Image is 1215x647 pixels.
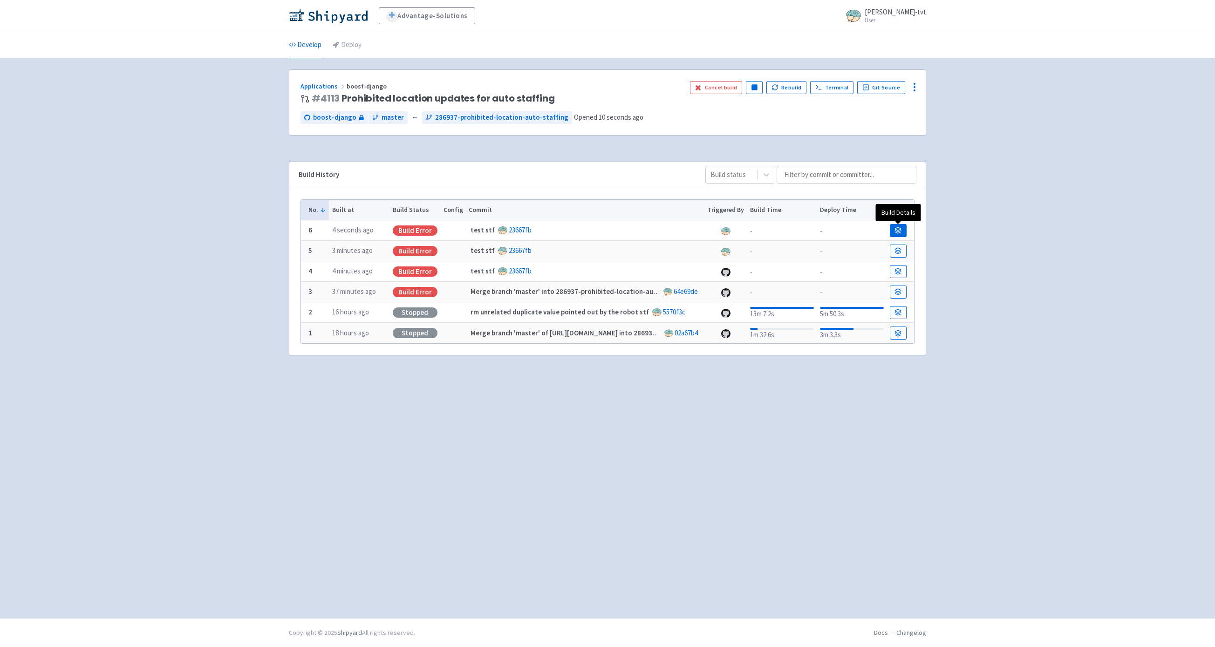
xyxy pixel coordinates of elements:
div: Build History [299,170,690,180]
div: Build Error [393,246,437,256]
time: 16 hours ago [332,307,369,316]
a: Deploy [333,32,362,58]
div: - [820,245,884,257]
th: Build Time [747,200,817,220]
button: Rebuild [766,81,806,94]
time: 18 hours ago [332,328,369,337]
a: Shipyard [337,628,362,637]
a: Build Details [890,327,907,340]
div: - [750,245,814,257]
b: 3 [308,287,312,296]
b: 2 [308,307,312,316]
a: Git Source [857,81,905,94]
span: Prohibited location updates for auto staffing [312,93,554,104]
th: Deploy Time [817,200,887,220]
a: Applications [300,82,347,90]
div: Build Error [393,225,437,236]
time: 10 seconds ago [599,113,643,122]
div: - [750,224,814,237]
img: Shipyard logo [289,8,368,23]
th: Build Status [389,200,440,220]
div: - [750,265,814,278]
a: master [369,111,408,124]
div: 3m 3.3s [820,326,884,341]
a: 64e69de [674,287,698,296]
strong: test stf [471,266,495,275]
div: Stopped [393,307,437,318]
span: ← [411,112,418,123]
a: Build Details [890,245,907,258]
span: boost-django [347,82,388,90]
a: Develop [289,32,321,58]
strong: rm unrelated duplicate value pointed out by the robot stf [471,307,649,316]
a: Build Details [890,224,907,237]
button: Cancel build [690,81,743,94]
a: Build Details [890,286,907,299]
input: Filter by commit or committer... [777,166,916,184]
strong: test stf [471,225,495,234]
th: Triggered By [705,200,747,220]
div: 5m 50.3s [820,305,884,320]
th: Config [440,200,466,220]
span: [PERSON_NAME]-tvt [865,7,926,16]
small: User [865,17,926,23]
div: Build Error [393,287,437,297]
time: 4 minutes ago [332,266,373,275]
th: Built at [329,200,389,220]
a: 5570f3c [663,307,685,316]
time: 37 minutes ago [332,287,376,296]
span: Opened [574,113,643,122]
button: Pause [746,81,763,94]
time: 3 minutes ago [332,246,373,255]
a: 286937-prohibited-location-auto-staffing [422,111,572,124]
b: 4 [308,266,312,275]
a: Docs [874,628,888,637]
th: Commit [466,200,705,220]
div: - [820,265,884,278]
strong: Merge branch 'master' into 286937-prohibited-location-auto-staffing [471,287,689,296]
span: boost-django [313,112,356,123]
span: 286937-prohibited-location-auto-staffing [435,112,568,123]
strong: test stf [471,246,495,255]
a: [PERSON_NAME]-tvt User [840,8,926,23]
div: Build Error [393,266,437,277]
button: No. [308,205,326,215]
a: Advantage-Solutions [379,7,475,24]
span: master [382,112,404,123]
a: #4113 [312,92,340,105]
a: Build Details [890,265,907,278]
div: - [750,286,814,298]
a: Build Details [890,306,907,319]
b: 5 [308,246,312,255]
a: 23667fb [509,225,532,234]
div: - [820,286,884,298]
a: 23667fb [509,246,532,255]
a: 23667fb [509,266,532,275]
a: 02a67b4 [675,328,698,337]
div: 1m 32.6s [750,326,814,341]
a: Changelog [896,628,926,637]
b: 1 [308,328,312,337]
a: Terminal [810,81,853,94]
div: Stopped [393,328,437,338]
div: - [820,224,884,237]
div: 13m 7.2s [750,305,814,320]
div: Copyright © 2025 All rights reserved. [289,628,415,638]
a: boost-django [300,111,368,124]
b: 6 [308,225,312,234]
strong: Merge branch 'master' of [URL][DOMAIN_NAME] into 286937-prohibited-location-auto-staffing [471,328,767,337]
time: 4 seconds ago [332,225,374,234]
